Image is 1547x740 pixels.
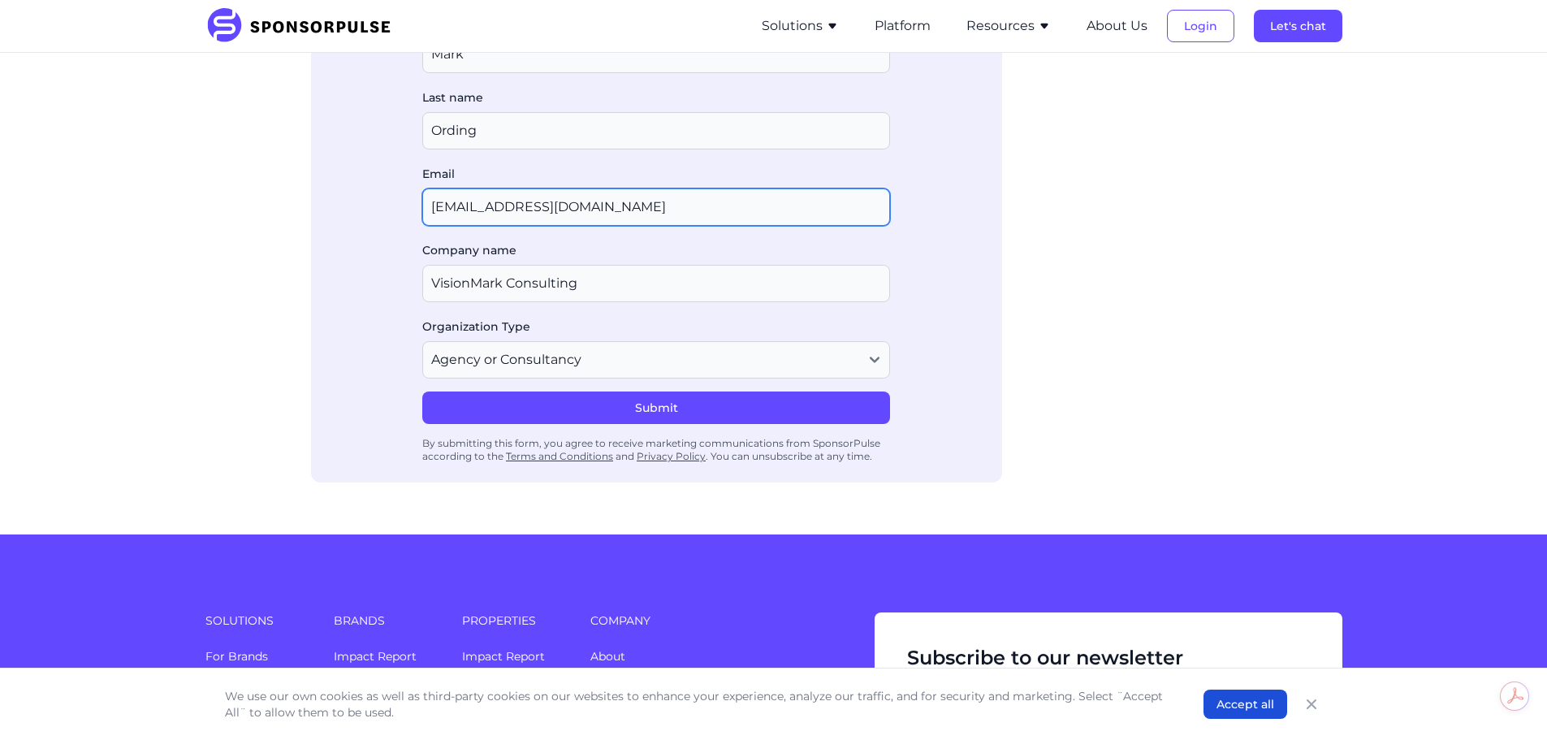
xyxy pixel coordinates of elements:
button: Platform [875,16,931,36]
button: Resources [966,16,1051,36]
button: Solutions [762,16,839,36]
a: Login [1167,19,1234,33]
button: About Us [1087,16,1147,36]
label: Email [422,166,890,182]
p: We use our own cookies as well as third-party cookies on our websites to enhance your experience,... [225,688,1171,721]
button: Let's chat [1254,10,1342,42]
a: About Us [1087,19,1147,33]
span: Subscribe to our newsletter [907,645,1310,671]
a: Impact Report [462,649,545,664]
a: Terms and Conditions [506,450,613,462]
label: Company name [422,242,890,258]
img: SponsorPulse [205,8,403,44]
a: Impact Report [334,649,417,664]
span: Company [590,612,828,629]
a: About [590,649,625,664]
button: Accept all [1203,690,1287,719]
span: Brands [334,612,443,629]
span: Properties [462,612,571,629]
div: By submitting this form, you agree to receive marketing communications from SponsorPulse accordin... [422,431,890,470]
label: Organization Type [422,318,890,335]
a: For Brands [205,649,268,664]
iframe: Chat Widget [1466,662,1547,740]
a: Privacy Policy [637,450,706,462]
span: Solutions [205,612,314,629]
a: Platform [875,19,931,33]
button: Login [1167,10,1234,42]
a: Let's chat [1254,19,1342,33]
button: Close [1300,693,1323,716]
label: Last name [422,89,890,106]
button: Submit [422,392,890,424]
